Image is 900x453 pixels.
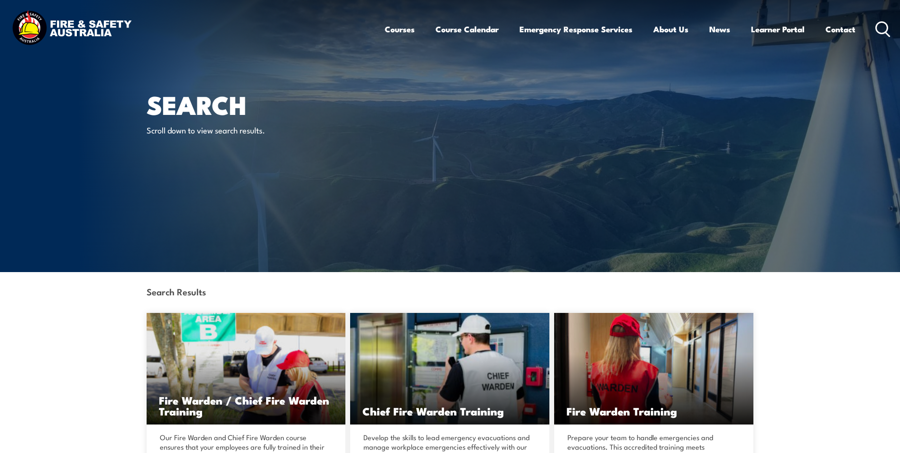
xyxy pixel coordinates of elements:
[362,406,537,416] h3: Chief Fire Warden Training
[147,124,320,135] p: Scroll down to view search results.
[147,285,206,298] strong: Search Results
[159,395,334,416] h3: Fire Warden / Chief Fire Warden Training
[751,17,805,42] a: Learner Portal
[436,17,499,42] a: Course Calendar
[147,313,346,425] a: Fire Warden / Chief Fire Warden Training
[709,17,730,42] a: News
[147,93,381,115] h1: Search
[826,17,855,42] a: Contact
[653,17,688,42] a: About Us
[520,17,632,42] a: Emergency Response Services
[566,406,741,416] h3: Fire Warden Training
[147,313,346,425] img: Fire Warden and Chief Fire Warden Training
[385,17,415,42] a: Courses
[554,313,753,425] img: Fire Warden Training
[350,313,549,425] img: Chief Fire Warden Training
